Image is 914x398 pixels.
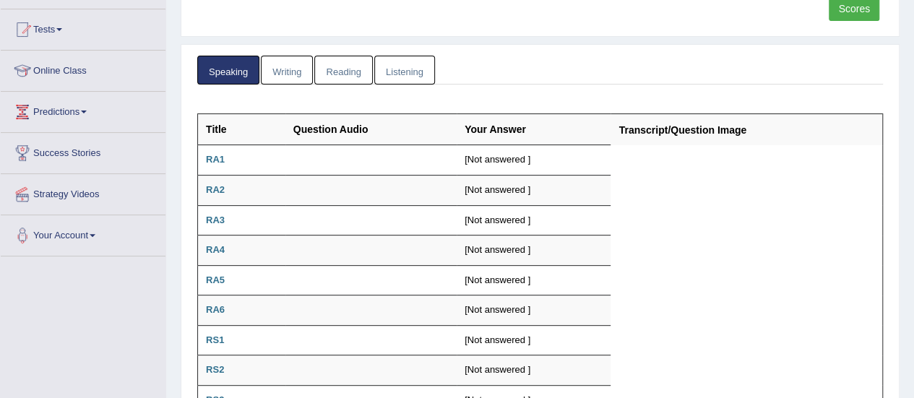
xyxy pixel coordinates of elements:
td: [Not answered ] [457,325,611,355]
td: [Not answered ] [457,176,611,206]
a: Online Class [1,51,165,87]
a: Writing [261,56,313,85]
td: [Not answered ] [457,295,611,326]
td: [Not answered ] [457,205,611,235]
b: RS2 [206,364,224,375]
a: Reading [314,56,372,85]
td: [Not answered ] [457,235,611,266]
b: RA4 [206,244,225,255]
a: Strategy Videos [1,174,165,210]
td: [Not answered ] [457,265,611,295]
b: RA1 [206,154,225,165]
a: Speaking [197,56,259,85]
td: [Not answered ] [457,145,611,176]
a: Tests [1,9,165,46]
th: Transcript/Question Image [611,114,882,145]
b: RA2 [206,184,225,195]
b: RA3 [206,215,225,225]
th: Title [198,114,285,145]
b: RA5 [206,274,225,285]
b: RS1 [206,334,224,345]
th: Your Answer [457,114,611,145]
a: Listening [374,56,435,85]
a: Success Stories [1,133,165,169]
th: Question Audio [285,114,457,145]
a: Predictions [1,92,165,128]
a: Your Account [1,215,165,251]
b: RA6 [206,304,225,315]
td: [Not answered ] [457,355,611,386]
